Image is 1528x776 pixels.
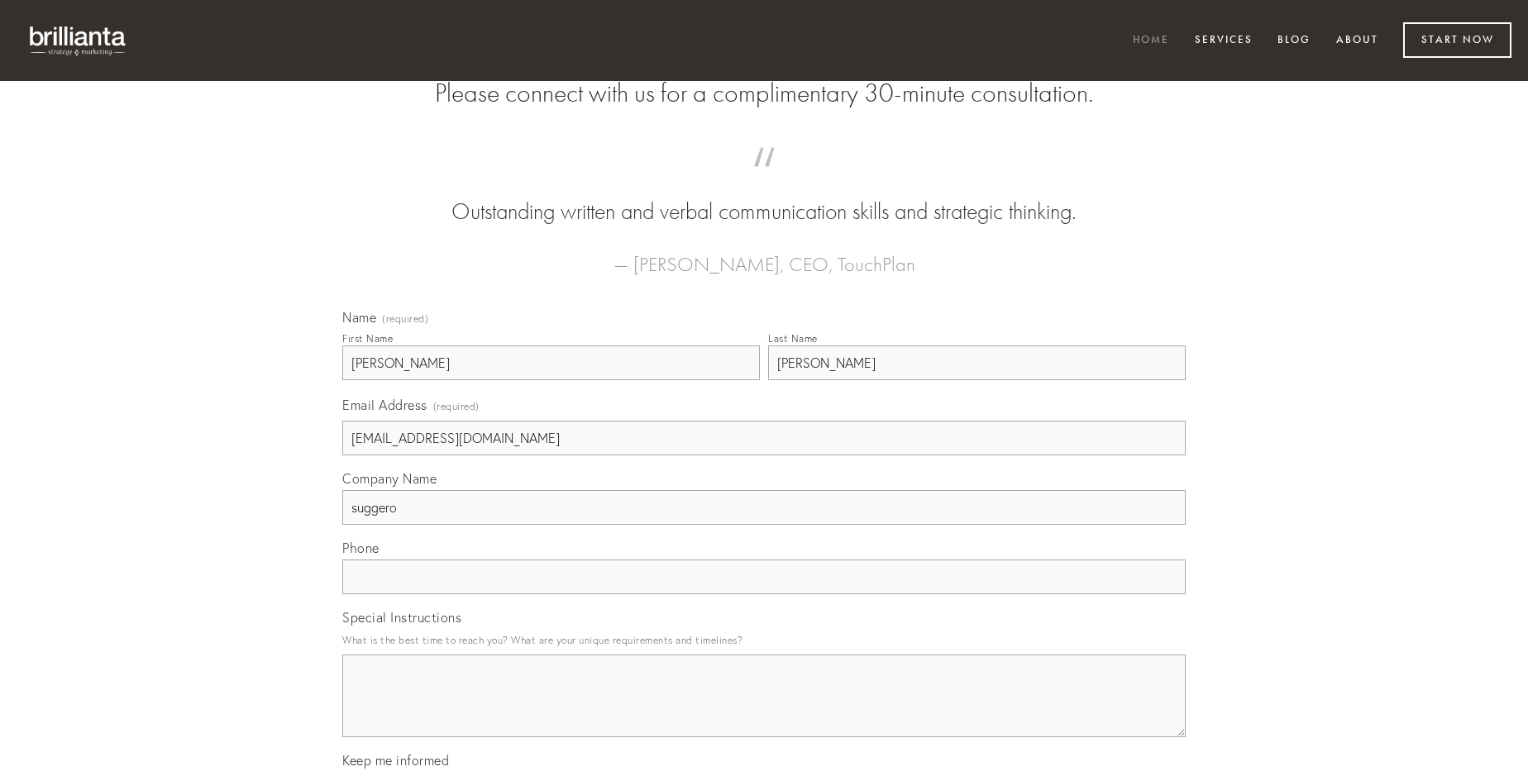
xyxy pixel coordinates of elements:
[342,332,393,345] div: First Name
[1122,27,1180,55] a: Home
[433,395,480,417] span: (required)
[17,17,141,64] img: brillianta - research, strategy, marketing
[369,164,1159,196] span: “
[342,397,427,413] span: Email Address
[1403,22,1511,58] a: Start Now
[342,78,1186,109] h2: Please connect with us for a complimentary 30-minute consultation.
[342,540,380,556] span: Phone
[1267,27,1321,55] a: Blog
[342,470,437,487] span: Company Name
[369,164,1159,228] blockquote: Outstanding written and verbal communication skills and strategic thinking.
[768,332,818,345] div: Last Name
[342,629,1186,651] p: What is the best time to reach you? What are your unique requirements and timelines?
[1184,27,1263,55] a: Services
[382,314,428,324] span: (required)
[342,309,376,326] span: Name
[342,609,461,626] span: Special Instructions
[369,228,1159,281] figcaption: — [PERSON_NAME], CEO, TouchPlan
[342,752,449,769] span: Keep me informed
[1325,27,1389,55] a: About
